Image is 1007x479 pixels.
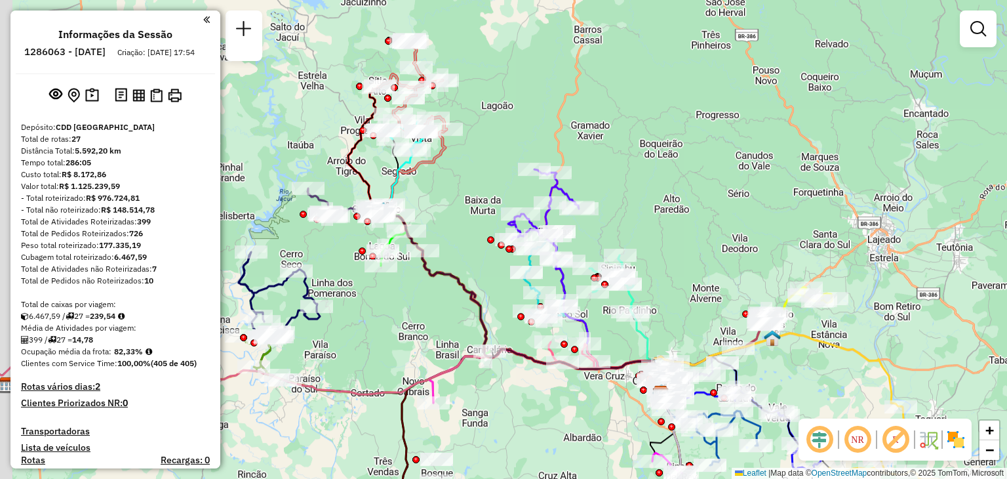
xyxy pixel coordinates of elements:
h6: 1286063 - [DATE] [24,46,106,58]
strong: 6.467,59 [114,252,147,262]
strong: 286:05 [66,157,91,167]
div: Total de Pedidos não Roteirizados: [21,275,210,287]
i: Cubagem total roteirizado [21,312,29,320]
span: Ocultar NR [842,424,873,455]
strong: R$ 1.125.239,59 [59,181,120,191]
button: Centralizar mapa no depósito ou ponto de apoio [65,85,83,106]
div: Total de Atividades não Roteirizadas: [21,263,210,275]
a: Clique aqui para minimizar o painel [203,12,210,27]
img: Santa Cruz FAD [653,383,670,400]
em: Média calculada utilizando a maior ocupação (%Peso ou %Cubagem) de cada rota da sessão. Rotas cro... [146,348,152,356]
span: | [768,469,770,478]
div: Total de rotas: [21,133,210,145]
h4: Rotas vários dias: [21,381,210,392]
strong: 10 [144,276,153,285]
strong: R$ 148.514,78 [101,205,155,215]
button: Painel de Sugestão [83,85,102,106]
div: Distância Total: [21,145,210,157]
a: Rotas [21,455,45,466]
i: Total de rotas [48,336,56,344]
img: Exibir/Ocultar setores [945,429,966,450]
div: 399 / 27 = [21,334,210,346]
strong: 399 [137,217,151,226]
div: Valor total: [21,180,210,192]
div: Total de caixas por viagem: [21,299,210,310]
strong: R$ 976.724,81 [86,193,140,203]
strong: 5.592,20 km [75,146,121,156]
h4: Lista de veículos [21,442,210,453]
span: + [985,422,994,438]
strong: (405 de 405) [151,358,197,368]
h4: Informações da Sessão [58,28,172,41]
i: Total de rotas [66,312,74,320]
a: Leaflet [735,469,766,478]
span: Ocultar deslocamento [804,424,835,455]
button: Exibir sessão original [47,85,65,106]
strong: CDD [GEOGRAPHIC_DATA] [56,122,155,132]
strong: 82,33% [114,346,143,356]
i: Total de Atividades [21,336,29,344]
strong: 14,78 [72,335,93,344]
span: − [985,442,994,458]
div: - Total não roteirizado: [21,204,210,216]
button: Visualizar Romaneio [148,86,165,105]
div: Map data © contributors,© 2025 TomTom, Microsoft [732,468,1007,479]
div: Média de Atividades por viagem: [21,322,210,334]
strong: 239,54 [90,311,115,321]
div: Tempo total: [21,157,210,169]
button: Visualizar relatório de Roteirização [130,86,148,104]
div: Depósito: [21,121,210,133]
img: Sobradinho [375,201,392,219]
span: Exibir rótulo [880,424,911,455]
a: Exibir filtros [965,16,991,42]
a: Zoom in [979,421,999,440]
strong: R$ 8.172,86 [62,169,106,179]
div: Total de Pedidos Roteirizados: [21,228,210,239]
div: Peso total roteirizado: [21,239,210,251]
h4: Transportadoras [21,426,210,437]
button: Imprimir Rotas [165,86,184,105]
strong: 0 [123,397,128,409]
div: Atividade não roteirizada - MERCADO IDEAL [420,453,453,466]
button: Logs desbloquear sessão [112,85,130,106]
div: Criação: [DATE] 17:54 [112,47,200,58]
span: Ocupação média da frota: [21,346,111,356]
a: OpenStreetMap [812,469,867,478]
strong: 7 [152,264,157,274]
strong: 177.335,19 [99,240,141,250]
div: 6.467,59 / 27 = [21,310,210,322]
div: Total de Atividades Roteirizadas: [21,216,210,228]
img: CDD Santa Cruz do Sul [652,385,669,402]
strong: 100,00% [117,358,151,368]
h4: Clientes Priorizados NR: [21,398,210,409]
a: Nova sessão e pesquisa [231,16,257,45]
div: - Total roteirizado: [21,192,210,204]
div: Cubagem total roteirizado: [21,251,210,263]
img: Fluxo de ruas [918,429,939,450]
a: Zoom out [979,440,999,460]
div: Custo total: [21,169,210,180]
i: Meta Caixas/viagem: 227,95 Diferença: 11,59 [118,312,125,320]
h4: Recargas: 0 [161,455,210,466]
strong: 726 [129,228,143,238]
strong: 27 [71,134,81,144]
span: Clientes com Service Time: [21,358,117,368]
img: Venâncio Aires [764,329,781,346]
strong: 2 [95,381,100,392]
